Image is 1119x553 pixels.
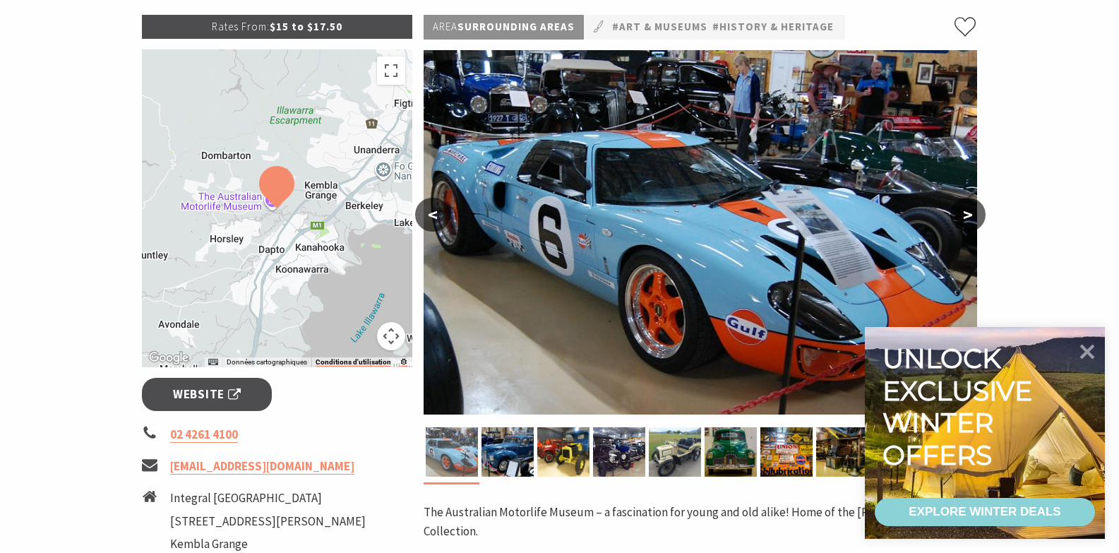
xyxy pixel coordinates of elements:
img: Republic Truck [537,427,590,477]
button: Raccourcis clavier [208,357,218,367]
p: Surrounding Areas [424,15,584,40]
a: #Art & Museums [612,18,707,36]
img: The Australian MOTORLIFE Museum [481,427,534,477]
img: The Australian MOTORLIFE Museum [424,50,977,415]
a: #History & Heritage [712,18,834,36]
p: $15 to $17.50 [142,15,413,39]
button: Commandes de la caméra de la carte [377,322,405,350]
p: The Australian Motorlife Museum – a fascination for young and old alike! Home of the [PERSON_NAME... [424,503,977,541]
img: The Australian MOTORLIFE Museum [426,427,478,477]
li: Integral [GEOGRAPHIC_DATA] [170,489,366,508]
img: Google [145,349,192,367]
button: Passer en plein écran [377,57,405,85]
a: 02 4261 4100 [170,427,238,443]
div: Unlock exclusive winter offers [882,343,1039,471]
div: EXPLORE WINTER DEALS [909,498,1060,526]
img: Motorlife [593,427,645,477]
span: Area [433,20,457,33]
img: TAMM [816,427,868,477]
img: TAMM [705,427,757,477]
span: Website [173,385,241,404]
button: > [950,198,986,232]
a: [EMAIL_ADDRESS][DOMAIN_NAME] [170,458,354,475]
button: Données cartographiques [227,357,307,367]
button: < [415,198,450,232]
a: EXPLORE WINTER DEALS [875,498,1095,526]
a: Website [142,378,273,411]
a: Ouvrir cette zone dans Google Maps (dans une nouvelle fenêtre) [145,349,192,367]
img: 1904 Innes [649,427,701,477]
img: TAMM [760,427,813,477]
a: Signaler à Google une erreur dans la carte routière ou les images [400,358,408,367]
li: [STREET_ADDRESS][PERSON_NAME] [170,512,366,531]
a: Conditions d'utilisation [316,358,391,367]
span: Rates From: [212,20,270,33]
